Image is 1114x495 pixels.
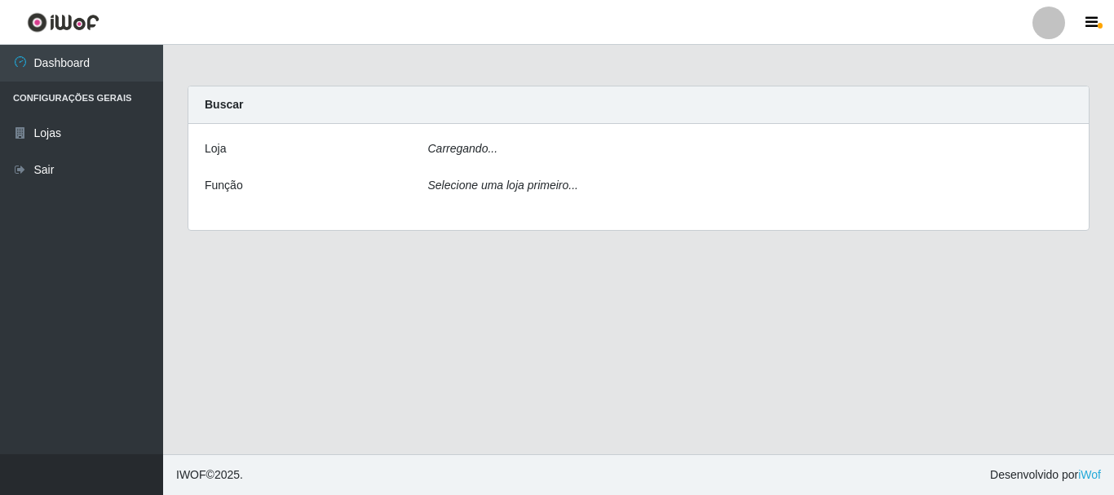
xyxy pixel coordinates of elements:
[205,140,226,157] label: Loja
[990,466,1101,484] span: Desenvolvido por
[176,468,206,481] span: IWOF
[176,466,243,484] span: © 2025 .
[428,142,498,155] i: Carregando...
[428,179,578,192] i: Selecione uma loja primeiro...
[205,98,243,111] strong: Buscar
[27,12,99,33] img: CoreUI Logo
[1078,468,1101,481] a: iWof
[205,177,243,194] label: Função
